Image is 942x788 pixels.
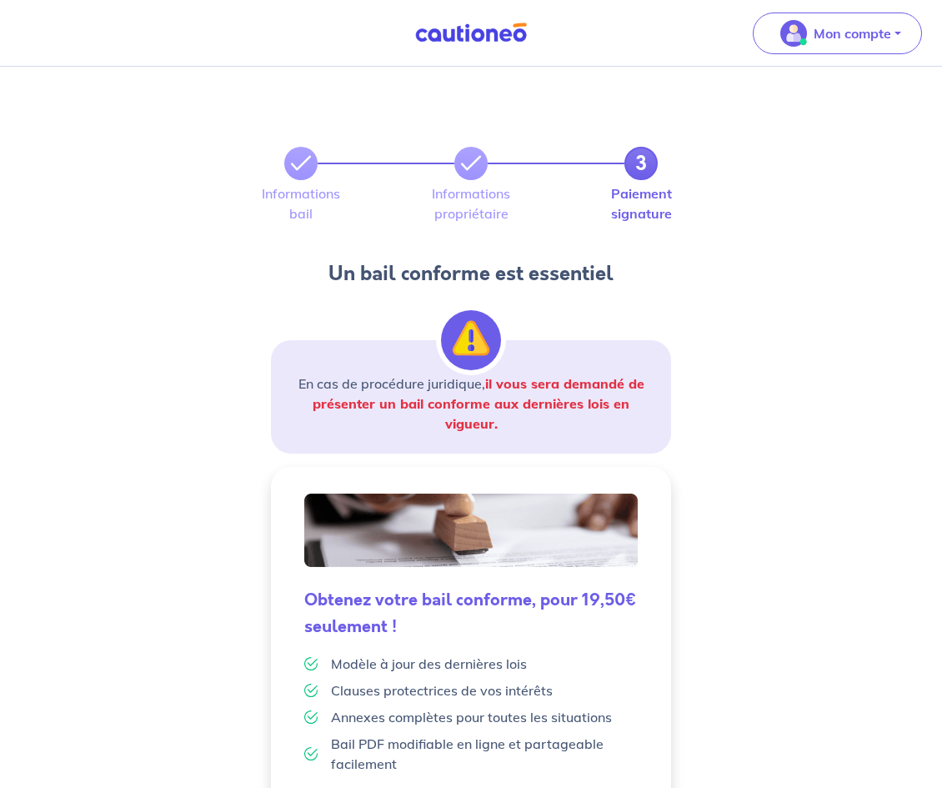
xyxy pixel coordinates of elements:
[304,587,638,640] h5: Obtenez votre bail conforme, pour 19,50€ seulement !
[624,147,658,180] a: 3
[814,23,891,43] p: Mon compte
[331,680,553,700] p: Clauses protectrices de vos intérêts
[284,187,318,220] label: Informations bail
[271,260,671,287] h4: Un bail conforme est essentiel
[331,734,638,774] p: Bail PDF modifiable en ligne et partageable facilement
[780,20,807,47] img: illu_account_valid_menu.svg
[331,654,527,674] p: Modèle à jour des dernières lois
[304,494,638,567] img: valid-lease.png
[313,375,644,432] strong: il vous sera demandé de présenter un bail conforme aux dernières lois en vigueur.
[624,187,658,220] label: Paiement signature
[441,310,501,370] img: illu_alert.svg
[454,187,488,220] label: Informations propriétaire
[291,374,651,434] p: En cas de procédure juridique,
[408,23,534,43] img: Cautioneo
[331,707,612,727] p: Annexes complètes pour toutes les situations
[753,13,922,54] button: illu_account_valid_menu.svgMon compte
